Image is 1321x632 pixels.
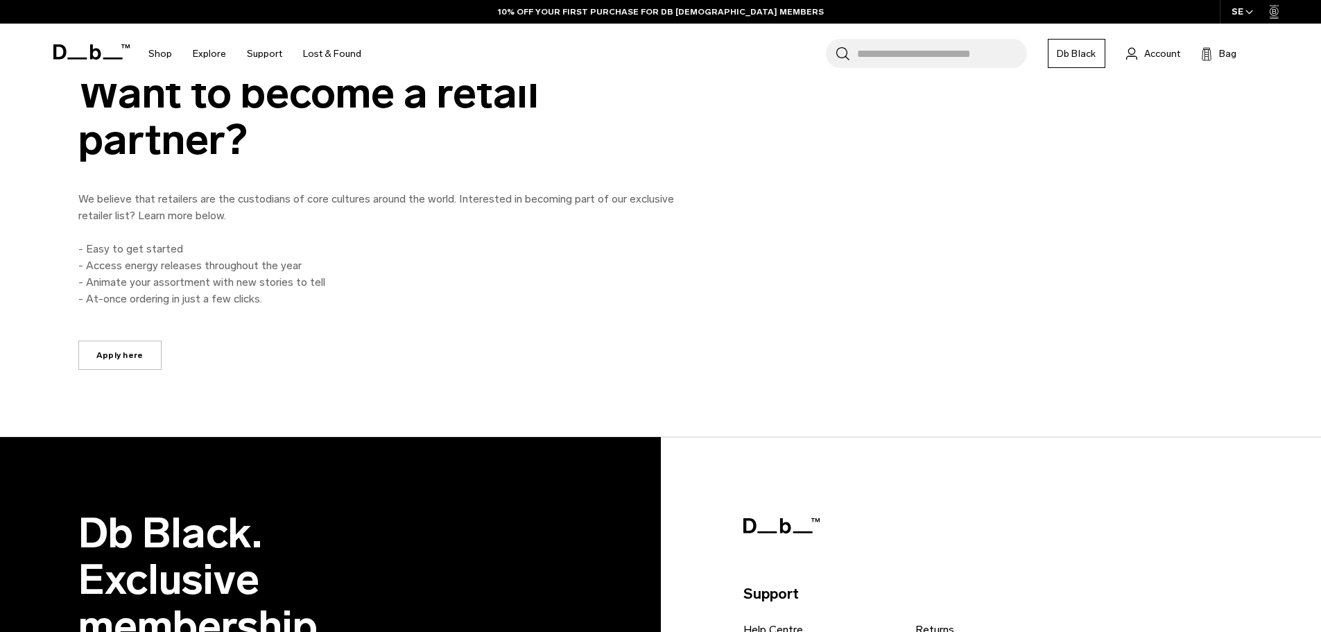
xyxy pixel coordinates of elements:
[138,24,372,84] nav: Main Navigation
[1126,45,1180,62] a: Account
[743,583,1229,605] p: Support
[1219,46,1236,61] span: Bag
[1144,46,1180,61] span: Account
[78,241,702,307] p: - Easy to get started - Access energy releases throughout the year - Animate your assortment with...
[1201,45,1236,62] button: Bag
[78,341,162,370] a: Apply here
[247,29,282,78] a: Support
[498,6,824,18] a: 10% OFF YOUR FIRST PURCHASE FOR DB [DEMOGRAPHIC_DATA] MEMBERS
[148,29,172,78] a: Shop
[78,191,702,224] p: We believe that retailers are the custodians of core cultures around the world. Interested in bec...
[303,29,361,78] a: Lost & Found
[193,29,226,78] a: Explore
[78,70,702,163] div: Want to become a retail partner?
[1048,39,1105,68] a: Db Black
